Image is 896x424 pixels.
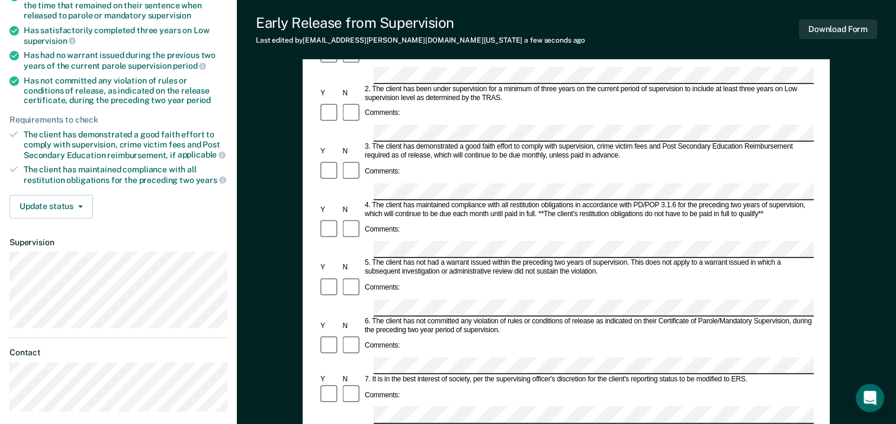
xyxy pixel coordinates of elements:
div: Y [319,375,341,384]
div: The client has demonstrated a good faith effort to comply with supervision, crime victim fees and... [24,130,227,160]
div: Comments: [363,109,402,118]
span: supervision [148,11,191,20]
div: Y [319,147,341,156]
div: Y [319,89,341,98]
div: Y [319,205,341,214]
div: Has not committed any violation of rules or conditions of release, as indicated on the release ce... [24,76,227,105]
div: 2. The client has been under supervision for a minimum of three years on the current period of su... [363,85,814,102]
div: N [341,205,363,214]
div: 5. The client has not had a warrant issued within the preceding two years of supervision. This do... [363,259,814,277]
div: Y [319,322,341,330]
span: period [173,61,206,70]
span: years [196,175,226,185]
div: Last edited by [EMAIL_ADDRESS][PERSON_NAME][DOMAIN_NAME][US_STATE] [256,36,585,44]
div: Has satisfactorily completed three years on Low [24,25,227,46]
span: supervision [24,36,76,46]
span: applicable [178,150,226,159]
div: Comments: [363,167,402,176]
div: N [341,147,363,156]
div: Comments: [363,284,402,293]
button: Download Form [799,20,877,39]
dt: Contact [9,348,227,358]
div: Comments: [363,391,402,400]
div: Early Release from Supervision [256,14,585,31]
div: 7. It is in the best interest of society, per the supervising officer's discretion for the client... [363,375,814,384]
div: Has had no warrant issued during the previous two years of the current parole supervision [24,50,227,70]
div: N [341,264,363,272]
div: Requirements to check [9,115,227,125]
span: a few seconds ago [524,36,585,44]
div: Comments: [363,342,402,351]
div: N [341,375,363,384]
div: The client has maintained compliance with all restitution obligations for the preceding two [24,165,227,185]
span: period [187,95,211,105]
dt: Supervision [9,237,227,248]
div: Comments: [363,226,402,235]
div: Open Intercom Messenger [856,384,884,412]
div: 6. The client has not committed any violation of rules or conditions of release as indicated on t... [363,317,814,335]
div: Y [319,264,341,272]
button: Update status [9,195,93,219]
div: N [341,89,363,98]
div: 3. The client has demonstrated a good faith effort to comply with supervision, crime victim fees ... [363,143,814,160]
div: 4. The client has maintained compliance with all restitution obligations in accordance with PD/PO... [363,201,814,219]
div: N [341,322,363,330]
